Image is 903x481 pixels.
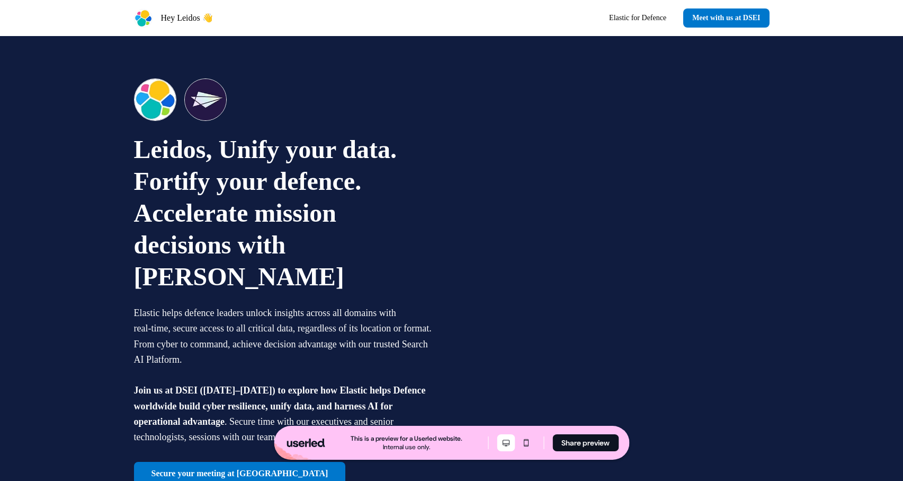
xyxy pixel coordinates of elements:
p: Hey Leidos 👋 [161,12,213,24]
span: Elastic helps defence leaders unlock insights across all domains with [134,308,396,318]
span: . Secure time with our executives and senior technologists, sessions with our team of experts are... [134,416,394,442]
div: Internal use only. [383,443,430,451]
div: This is a preview for a Userled website. [351,434,462,443]
span: real-time, secure access to all critical data, regardless of its location or format. From cyber t... [134,323,432,365]
span: Join us at DSEI ([DATE]–[DATE]) to explore how Elastic helps Defence worldwide build cyber resili... [134,385,426,427]
button: Mobile mode [517,434,535,451]
button: Share preview [552,434,619,451]
p: Leidos, Unify your data. Fortify your defence. Accelerate mission decisions with [PERSON_NAME] [134,134,437,293]
a: Elastic for Defence [601,8,675,28]
button: Desktop mode [497,434,515,451]
a: Meet with us at DSEI [683,8,769,28]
